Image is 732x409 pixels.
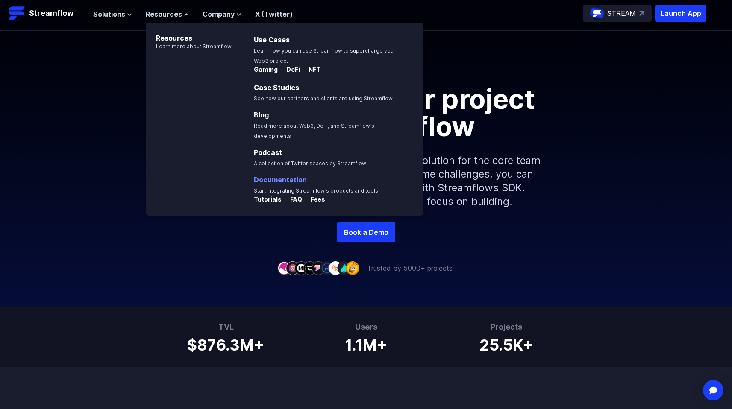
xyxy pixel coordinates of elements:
h1: 25.5K+ [479,333,533,353]
a: Book a Demo [337,222,395,242]
a: Case Studies [254,83,299,92]
button: Solutions [93,9,132,19]
img: company-3 [294,261,308,275]
p: Fees [304,195,325,204]
img: company-5 [312,261,325,275]
h3: Users [345,321,388,333]
span: Start integrating Streamflow’s products and tools [254,187,378,194]
button: Launch App [655,5,706,22]
span: Read more about Web3, DeFi, and Streamflow’s developments [254,123,374,139]
a: Streamflow [9,5,85,22]
p: Streamflow [29,7,73,19]
img: company-1 [277,261,291,275]
p: Tutorials [254,195,282,204]
a: NFT [302,66,320,75]
img: company-6 [320,261,334,275]
a: FAQ [283,196,304,204]
a: Fees [304,196,325,204]
h1: $876.3M+ [187,333,265,353]
span: Learn how you can use Streamflow to supercharge your Web3 project [254,47,396,64]
img: streamflow-logo-circle.png [590,6,604,20]
p: Trusted by 5000+ projects [367,263,453,273]
h3: TVL [187,321,265,333]
img: company-9 [346,261,359,275]
p: STREAM [607,8,636,18]
img: top-right-arrow.svg [639,11,644,16]
img: company-8 [337,261,351,275]
span: Company [203,9,235,19]
p: Learn more about Streamflow [146,43,232,50]
span: Resources [146,9,182,19]
img: company-7 [329,261,342,275]
h3: Projects [479,321,533,333]
p: Resources [146,23,232,43]
span: A collection of Twitter spaces by Streamflow [254,160,366,167]
div: Open Intercom Messenger [703,380,723,400]
button: Resources [146,9,189,19]
img: company-4 [303,261,317,275]
a: Documentation [254,175,307,184]
button: Company [203,9,241,19]
p: FAQ [283,195,302,204]
img: Streamflow Logo [9,5,26,22]
a: STREAM [583,5,652,22]
h1: 1.1M+ [345,333,388,353]
img: company-2 [286,261,300,275]
span: See how our partners and clients are using Streamflow [254,95,393,102]
p: DeFi [279,65,300,74]
a: DeFi [279,66,302,75]
a: Podcast [254,148,282,157]
a: Tutorials [254,196,283,204]
a: Blog [254,111,269,119]
a: Use Cases [254,35,290,44]
a: Gaming [254,66,279,75]
p: Gaming [254,65,278,74]
a: X (Twitter) [255,10,293,18]
p: NFT [302,65,320,74]
span: Solutions [93,9,125,19]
